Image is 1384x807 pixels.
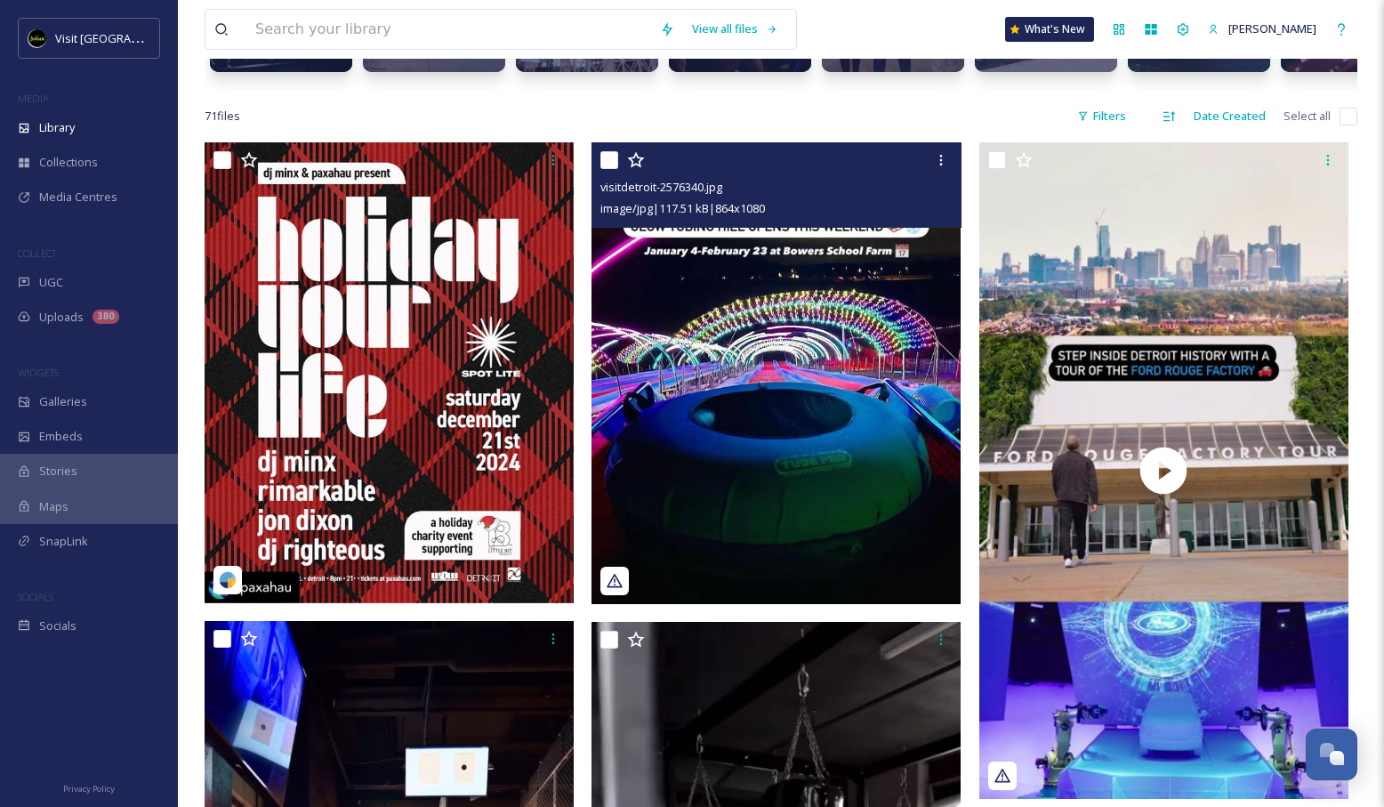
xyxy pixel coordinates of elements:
span: [PERSON_NAME] [1228,20,1316,36]
span: Media Centres [39,189,117,206]
span: image/jpg | 117.51 kB | 864 x 1080 [600,200,765,216]
div: 380 [93,310,119,324]
span: Embeds [39,428,83,445]
span: UGC [39,274,63,291]
span: Visit [GEOGRAPHIC_DATA] [55,29,193,46]
span: 71 file s [205,108,240,125]
span: COLLECT [18,246,56,260]
span: SOCIALS [18,590,53,603]
input: Search your library [246,10,651,49]
span: Stories [39,463,77,480]
a: What's New [1005,17,1094,42]
div: Filters [1068,99,1135,133]
span: Maps [39,498,68,515]
span: SnapLink [39,533,88,550]
span: WIDGETS [18,366,59,379]
span: Select all [1283,108,1331,125]
span: MEDIA [18,92,49,105]
a: View all files [683,12,787,46]
span: Galleries [39,393,87,410]
div: Date Created [1185,99,1275,133]
img: thumbnail [979,142,1348,799]
span: Privacy Policy [63,783,115,795]
img: djminxwomenonwax-17955667253891394.jpg [205,142,574,603]
span: Collections [39,154,98,171]
button: Open Chat [1306,729,1357,780]
a: [PERSON_NAME] [1199,12,1325,46]
img: VISIT%20DETROIT%20LOGO%20-%20BLACK%20BACKGROUND.png [28,29,46,47]
span: Socials [39,617,76,634]
span: Uploads [39,309,84,326]
img: visitdetroit-2576340.jpg [591,142,961,604]
img: snapsea-logo.png [219,571,237,589]
a: Privacy Policy [63,777,115,798]
span: visitdetroit-2576340.jpg [600,179,722,195]
span: Library [39,119,75,136]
